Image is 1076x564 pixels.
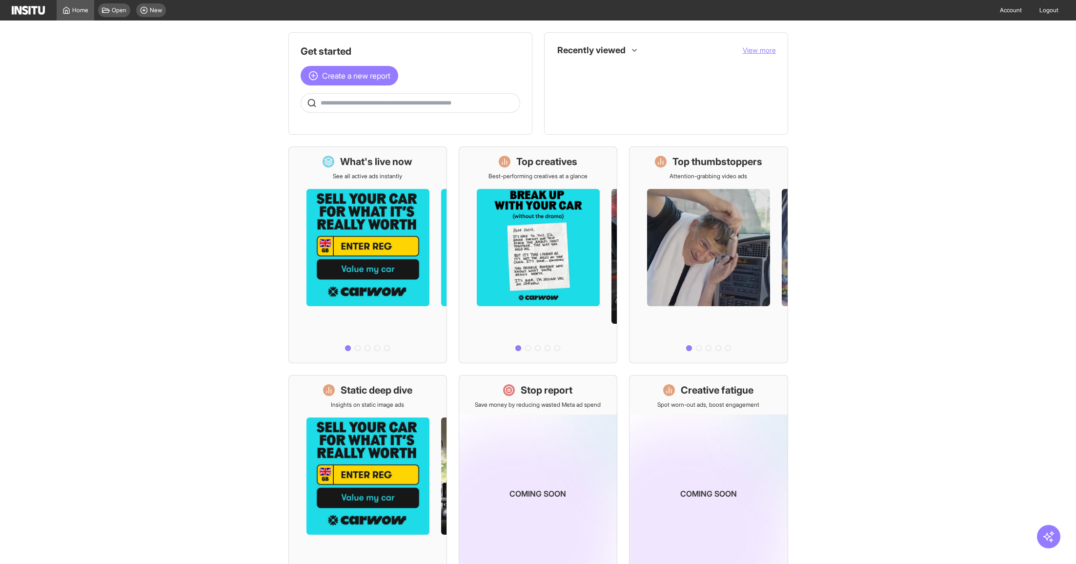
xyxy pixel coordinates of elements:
p: See all active ads instantly [333,172,402,180]
h1: Static deep dive [341,383,412,397]
a: Top thumbstoppersAttention-grabbing video ads [629,146,788,363]
span: Open [112,6,126,14]
a: What's live nowSee all active ads instantly [288,146,447,363]
span: New [150,6,162,14]
h1: Get started [301,44,520,58]
h1: What's live now [340,155,412,168]
span: Create a new report [322,70,390,82]
p: Best-performing creatives at a glance [488,172,588,180]
button: View more [743,45,776,55]
img: Logo [12,6,45,15]
a: Top creativesBest-performing creatives at a glance [459,146,617,363]
button: Create a new report [301,66,398,85]
p: Insights on static image ads [331,401,404,409]
span: Home [72,6,88,14]
h1: Top thumbstoppers [672,155,762,168]
h1: Top creatives [516,155,577,168]
span: View more [743,46,776,54]
p: Attention-grabbing video ads [670,172,747,180]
